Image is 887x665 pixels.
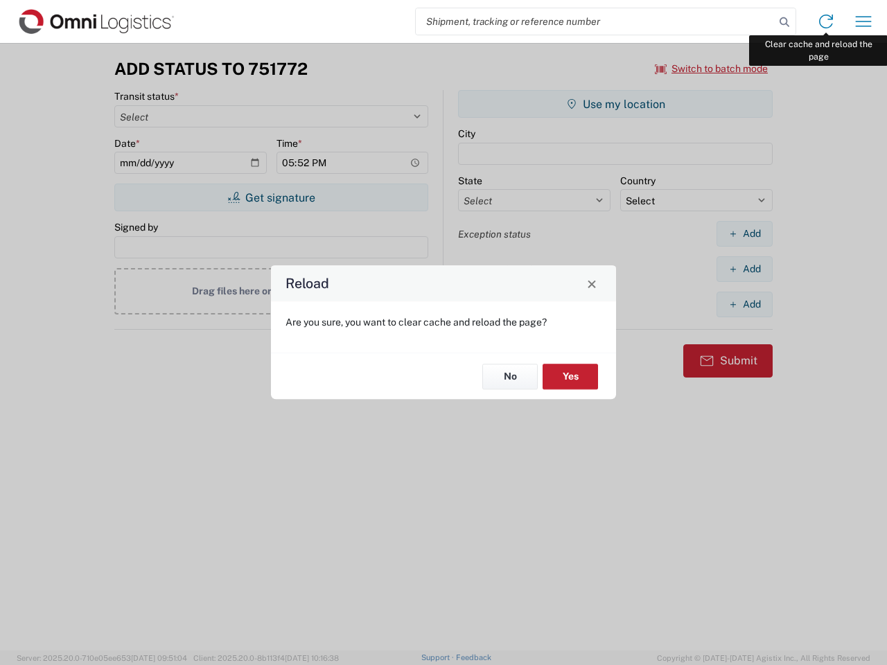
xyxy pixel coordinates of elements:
button: No [482,364,538,389]
h4: Reload [286,274,329,294]
input: Shipment, tracking or reference number [416,8,775,35]
p: Are you sure, you want to clear cache and reload the page? [286,316,601,328]
button: Close [582,274,601,293]
button: Yes [543,364,598,389]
